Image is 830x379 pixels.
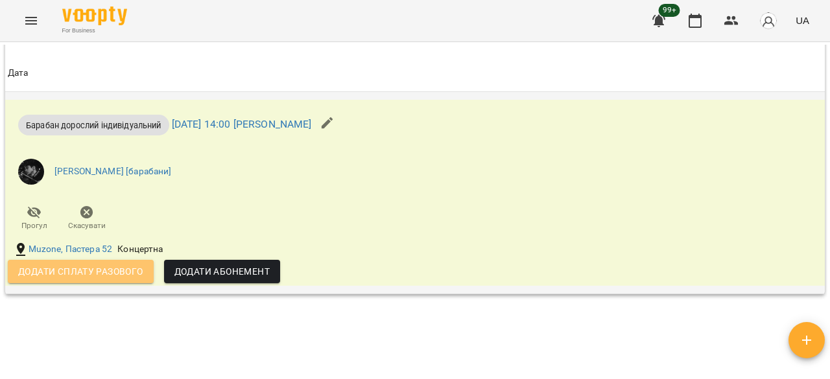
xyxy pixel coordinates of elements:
[659,4,680,17] span: 99+
[68,220,106,231] span: Скасувати
[174,264,270,279] span: Додати Абонемент
[759,12,777,30] img: avatar_s.png
[8,260,154,283] button: Додати сплату разового
[172,119,312,131] a: [DATE] 14:00 [PERSON_NAME]
[21,220,47,231] span: Прогул
[8,65,822,81] span: Дата
[790,8,814,32] button: UA
[60,200,113,236] button: Скасувати
[54,165,172,178] a: [PERSON_NAME] [барабани]
[164,260,280,283] button: Додати Абонемент
[62,27,127,35] span: For Business
[115,240,165,258] div: Концертна
[796,14,809,27] span: UA
[8,200,60,236] button: Прогул
[18,159,44,185] img: 1e89187ef4379fa210f999b4f8978c3c.png
[8,65,29,81] div: Дата
[18,119,169,132] span: Барабан дорослий індивідуальний
[18,264,143,279] span: Додати сплату разового
[16,5,47,36] button: Menu
[62,6,127,25] img: Voopty Logo
[8,65,29,81] div: Sort
[29,243,113,256] a: Muzone, Пастера 52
